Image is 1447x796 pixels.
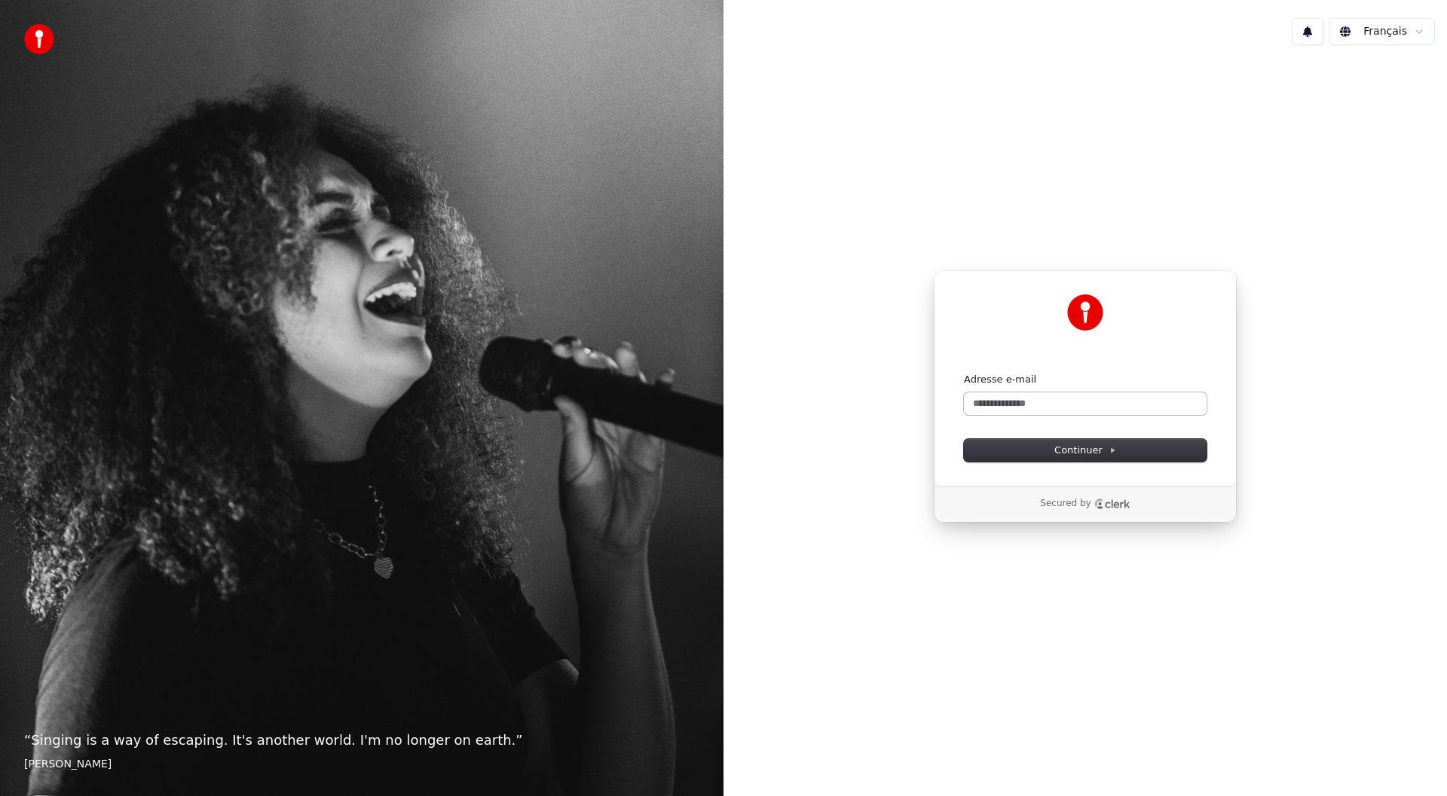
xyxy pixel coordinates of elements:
label: Adresse e-mail [964,373,1036,386]
footer: [PERSON_NAME] [24,757,699,772]
p: “ Singing is a way of escaping. It's another world. I'm no longer on earth. ” [24,730,699,751]
p: Secured by [1040,498,1091,510]
a: Clerk logo [1094,499,1130,509]
span: Continuer [1054,444,1116,457]
button: Continuer [964,439,1207,462]
img: Youka [1067,294,1103,331]
img: youka [24,24,54,54]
